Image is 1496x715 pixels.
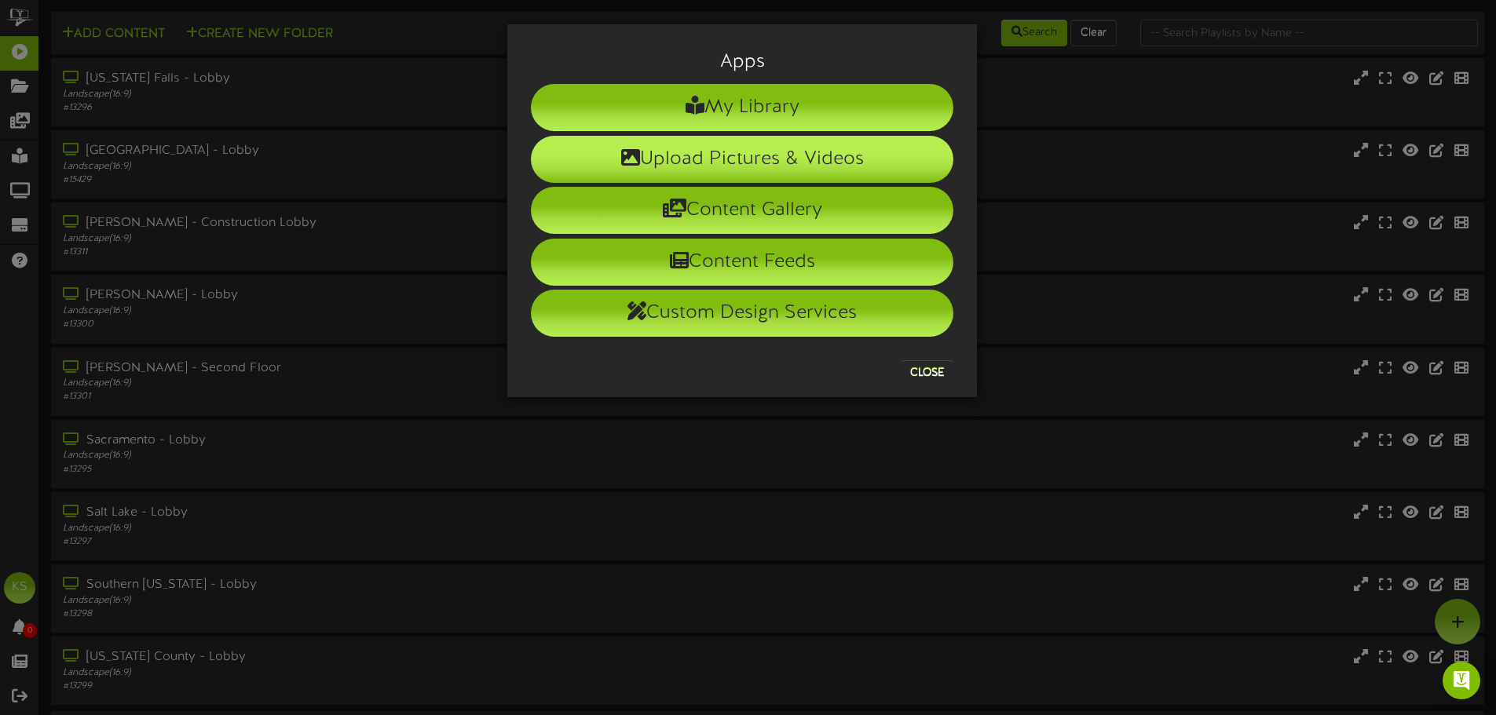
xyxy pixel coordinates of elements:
[531,84,953,131] li: My Library
[1443,662,1480,699] div: Open Intercom Messenger
[531,52,953,72] h3: Apps
[531,187,953,234] li: Content Gallery
[531,290,953,337] li: Custom Design Services
[901,360,953,385] button: Close
[531,136,953,183] li: Upload Pictures & Videos
[531,239,953,286] li: Content Feeds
